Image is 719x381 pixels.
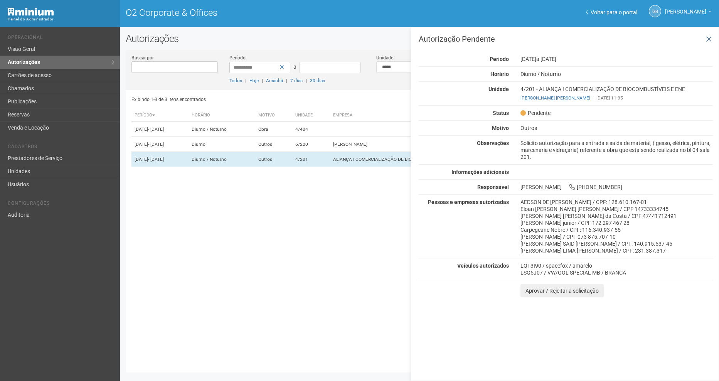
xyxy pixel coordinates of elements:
[536,56,556,62] span: a [DATE]
[451,169,509,175] strong: Informações adicionais
[8,144,114,152] li: Cadastros
[255,137,292,152] td: Outros
[8,16,114,23] div: Painel do Administrador
[255,122,292,137] td: Obra
[262,78,263,83] span: |
[520,94,713,101] div: [DATE] 11:35
[131,109,189,122] th: Período
[520,206,713,212] div: Eloan [PERSON_NAME] [PERSON_NAME] / CPF 14733334745
[131,122,189,137] td: [DATE]
[520,219,713,226] div: [PERSON_NAME] junior / CPF 172 297 467 28
[520,269,713,276] div: LSG5J07 / VW/GOL SPECIAL MB / BRANCA
[419,35,713,43] h3: Autorização Pendente
[376,54,393,61] label: Unidade
[492,125,509,131] strong: Motivo
[665,1,706,15] span: Gabriela Souza
[229,78,242,83] a: Todos
[293,64,296,70] span: a
[306,78,307,83] span: |
[189,152,255,167] td: Diurno / Noturno
[515,184,719,190] div: [PERSON_NAME] [PHONE_NUMBER]
[292,152,330,167] td: 4/201
[490,71,509,77] strong: Horário
[189,109,255,122] th: Horário
[292,122,330,137] td: 4/404
[488,86,509,92] strong: Unidade
[520,199,713,206] div: AEDSON DE [PERSON_NAME] / CPF: 128.610.167-01
[330,137,541,152] td: [PERSON_NAME]
[310,78,325,83] a: 30 dias
[148,142,164,147] span: - [DATE]
[245,78,246,83] span: |
[457,263,509,269] strong: Veículos autorizados
[515,86,719,101] div: 4/201 - ALIANÇA I COMERCIALIZAÇÃO DE BIOCOMBUSTÍVEIS E ENE
[493,110,509,116] strong: Status
[490,56,509,62] strong: Período
[520,95,590,101] a: [PERSON_NAME] [PERSON_NAME]
[292,109,330,122] th: Unidade
[515,71,719,78] div: Diurno / Noturno
[477,184,509,190] strong: Responsável
[131,152,189,167] td: [DATE]
[131,54,154,61] label: Buscar por
[330,152,541,167] td: ALIANÇA I COMERCIALIZAÇÃO DE BIOCOMBUSTÍVEIS E ENE
[255,109,292,122] th: Motivo
[520,247,713,254] div: [PERSON_NAME] LIMA [PERSON_NAME] / CPF: 231.387.317-
[8,35,114,43] li: Operacional
[520,240,713,247] div: [PERSON_NAME] SAID [PERSON_NAME] / CPF: 140.915.537-45
[649,5,661,17] a: GS
[477,140,509,146] strong: Observações
[148,126,164,132] span: - [DATE]
[131,94,417,105] div: Exibindo 1-3 de 3 itens encontrados
[229,54,246,61] label: Período
[520,226,713,233] div: Carpegeane Nobre / CPF: 116.340.937-55
[520,284,604,297] button: Aprovar / Rejeitar a solicitação
[428,199,509,205] strong: Pessoas e empresas autorizadas
[126,8,414,18] h1: O2 Corporate & Offices
[515,56,719,62] div: [DATE]
[520,233,713,240] div: [PERSON_NAME] / CPF 073 875.707-10
[586,9,637,15] a: Voltar para o portal
[330,109,541,122] th: Empresa
[520,110,551,116] span: Pendente
[189,122,255,137] td: Diurno / Noturno
[515,125,719,131] div: Outros
[8,201,114,209] li: Configurações
[520,262,713,269] div: LQF3I90 / spacefox / amarelo
[131,137,189,152] td: [DATE]
[520,212,713,219] div: [PERSON_NAME] [PERSON_NAME] da Costa / CPF 47441712491
[189,137,255,152] td: Diurno
[290,78,303,83] a: 7 dias
[8,8,54,16] img: Minium
[126,33,713,44] h2: Autorizações
[148,157,164,162] span: - [DATE]
[515,140,719,160] div: Solicito autorização para a entrada e saida de material, ( gesso, elétrica, pintura, marcenaria e...
[255,152,292,167] td: Outros
[593,95,594,101] span: |
[266,78,283,83] a: Amanhã
[665,10,711,16] a: [PERSON_NAME]
[292,137,330,152] td: 6/220
[249,78,259,83] a: Hoje
[286,78,287,83] span: |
